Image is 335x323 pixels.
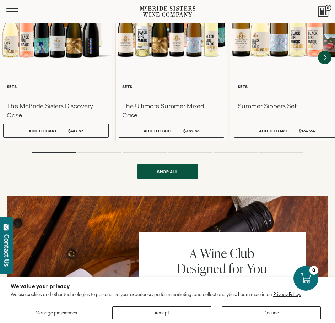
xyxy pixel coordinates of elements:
[200,244,227,262] span: Wine
[230,244,255,262] span: Club
[309,266,318,275] div: 0
[137,164,198,179] a: Shop all
[11,306,102,319] button: Manage preferences
[122,102,221,120] h3: The Ultimate Summer Mixed Case
[11,292,324,297] p: We use cookies and other technologies to personalize your experience, perform marketing, and coll...
[144,126,172,136] div: Add to cart
[28,126,57,136] div: Add to cart
[36,310,77,316] span: Manage preferences
[273,292,301,297] a: Privacy Policy.
[32,152,76,153] li: Page dot 1
[148,165,187,179] span: Shop all
[259,152,303,153] li: Page dot 6
[247,259,268,277] span: You
[7,84,105,89] h6: Sets
[183,128,200,133] span: $385.88
[229,259,244,277] span: for
[3,124,109,138] button: Add to cart $417.89
[177,259,226,277] span: Designed
[77,152,121,153] li: Page dot 2
[325,5,331,11] span: 0
[222,306,321,319] button: Decline
[7,102,105,120] h3: The McBride Sisters Discovery Case
[123,152,167,153] li: Page dot 3
[6,8,32,15] button: Mobile Menu Trigger
[119,124,224,138] button: Add to cart $385.88
[189,244,197,262] span: A
[299,128,315,133] span: $164.94
[68,128,83,133] span: $417.89
[318,51,331,64] button: Next
[11,284,324,289] h2: We value your privacy
[214,152,258,153] li: Page dot 5
[122,84,221,89] h6: Sets
[112,306,211,319] button: Accept
[168,152,212,153] li: Page dot 4
[3,234,10,267] div: Contact Us
[259,126,288,136] div: Add to cart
